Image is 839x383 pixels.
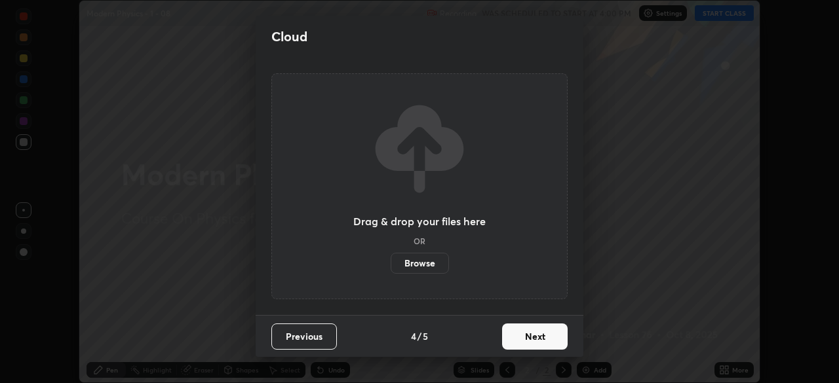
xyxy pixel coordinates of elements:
[423,329,428,343] h4: 5
[418,329,421,343] h4: /
[271,28,307,45] h2: Cloud
[353,216,486,227] h3: Drag & drop your files here
[502,323,568,350] button: Next
[411,329,416,343] h4: 4
[414,237,425,245] h5: OR
[271,323,337,350] button: Previous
